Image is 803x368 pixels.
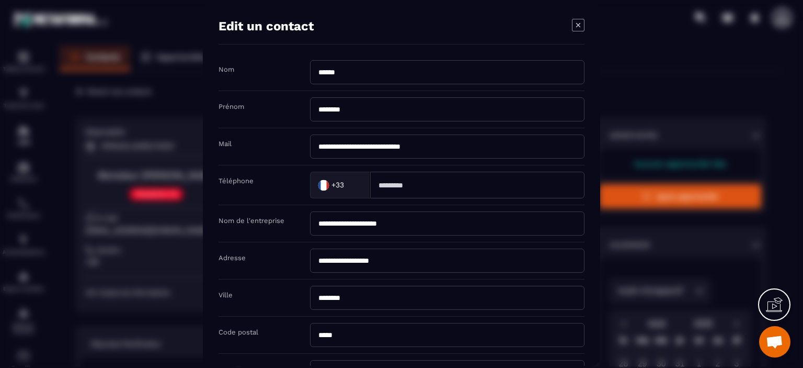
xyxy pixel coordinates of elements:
a: Ouvrir le chat [759,326,790,358]
h4: Edit un contact [219,18,314,33]
input: Search for option [346,177,359,193]
label: Nom de l'entreprise [219,216,284,224]
label: Prénom [219,102,244,110]
label: Nom [219,65,234,73]
label: Adresse [219,253,246,261]
label: Ville [219,291,233,298]
label: Téléphone [219,176,254,184]
img: Country Flag [313,174,334,195]
div: Search for option [310,171,370,198]
span: +33 [331,180,344,190]
label: Code postal [219,328,258,336]
label: Mail [219,139,232,147]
